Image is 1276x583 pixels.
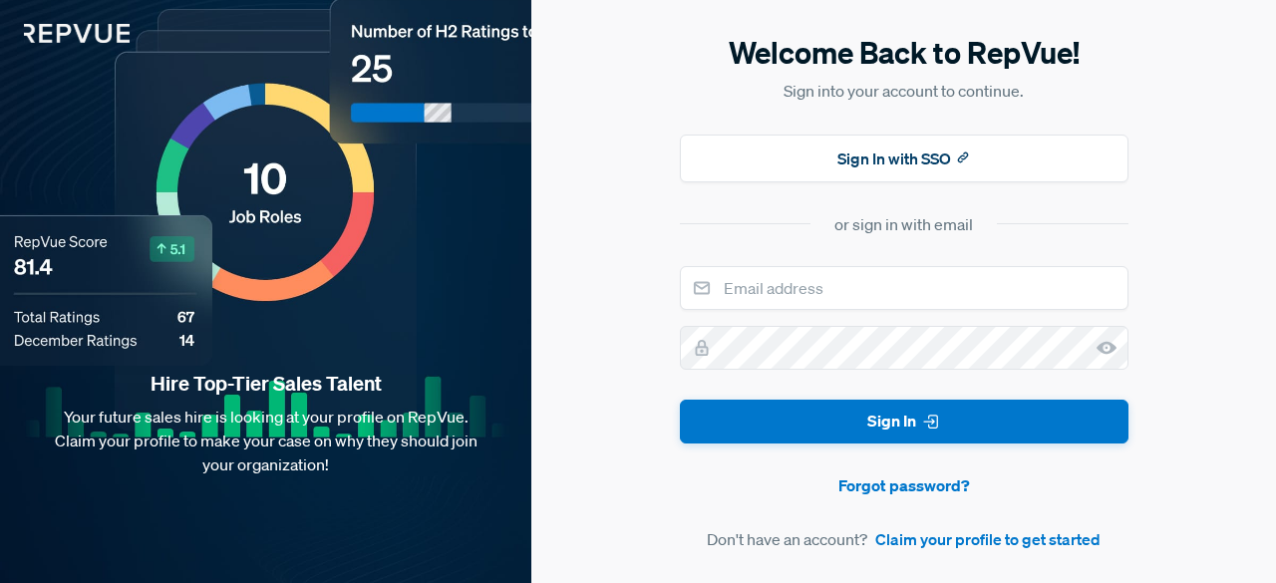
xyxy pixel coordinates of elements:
p: Your future sales hire is looking at your profile on RepVue. Claim your profile to make your case... [32,405,499,476]
h5: Welcome Back to RepVue! [680,32,1128,74]
div: or sign in with email [834,212,973,236]
input: Email address [680,266,1128,310]
p: Sign into your account to continue. [680,79,1128,103]
button: Sign In with SSO [680,135,1128,182]
button: Sign In [680,400,1128,444]
a: Forgot password? [680,473,1128,497]
article: Don't have an account? [680,527,1128,551]
a: Claim your profile to get started [875,527,1101,551]
strong: Hire Top-Tier Sales Talent [32,371,499,397]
